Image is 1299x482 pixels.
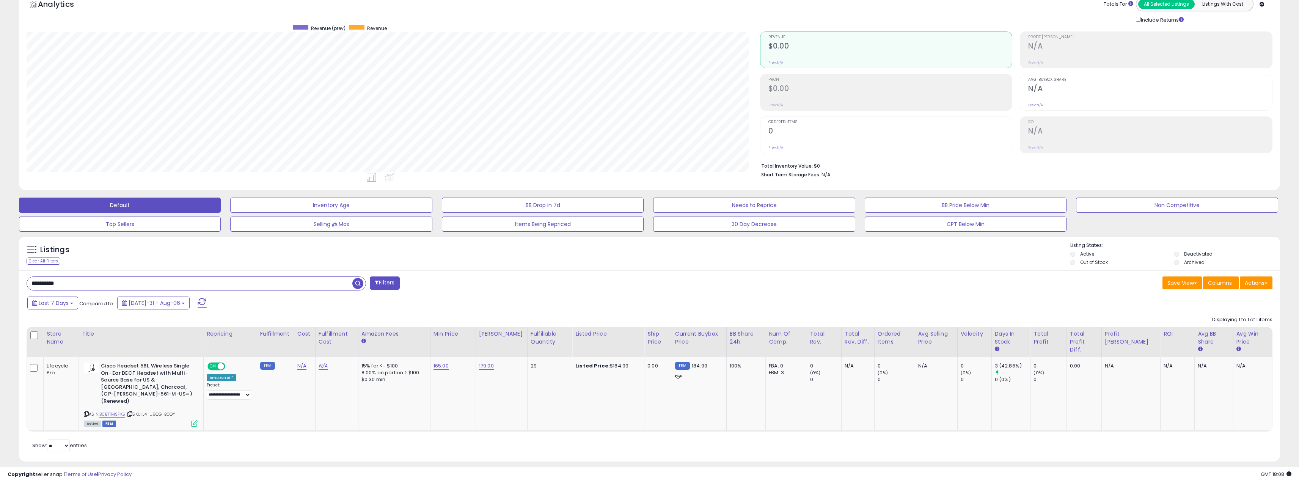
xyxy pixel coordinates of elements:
[1104,1,1133,8] div: Totals For
[442,198,644,213] button: BB Drop in 7d
[19,217,221,232] button: Top Sellers
[361,363,424,369] div: 15% for <= $100
[647,363,666,369] div: 0.00
[768,78,1012,82] span: Profit
[768,120,1012,124] span: Ordered Items
[675,330,723,346] div: Current Buybox Price
[1203,276,1239,289] button: Columns
[810,376,841,383] div: 0
[1028,120,1272,124] span: ROI
[878,330,912,346] div: Ordered Items
[47,330,75,346] div: Store Name
[434,330,473,338] div: Min Price
[297,362,306,370] a: N/A
[1070,330,1098,354] div: Total Profit Diff.
[995,330,1027,346] div: Days In Stock
[1198,330,1230,346] div: Avg BB Share
[768,127,1012,137] h2: 0
[47,363,73,376] div: Lifecycle Pro
[769,369,801,376] div: FBM: 3
[1028,145,1043,150] small: Prev: N/A
[1236,363,1266,369] div: N/A
[8,471,35,478] strong: Copyright
[224,363,236,370] span: OFF
[1070,242,1280,249] p: Listing States:
[1184,259,1205,265] label: Archived
[878,363,915,369] div: 0
[865,198,1067,213] button: BB Price Below Min
[531,330,569,346] div: Fulfillable Quantity
[768,42,1012,52] h2: $0.00
[961,363,991,369] div: 0
[126,411,175,417] span: | SKU: J4-U9CG-B0OY
[82,330,200,338] div: Title
[1261,471,1291,478] span: 2025-08-14 18:08 GMT
[1080,251,1094,257] label: Active
[810,370,821,376] small: (0%)
[1028,103,1043,107] small: Prev: N/A
[1164,330,1191,338] div: ROI
[84,421,101,427] span: All listings currently available for purchase on Amazon
[1028,127,1272,137] h2: N/A
[1080,259,1108,265] label: Out of Stock
[918,363,952,369] div: N/A
[207,383,251,400] div: Preset:
[79,300,114,307] span: Compared to:
[761,171,820,178] b: Short Term Storage Fees:
[768,35,1012,39] span: Revenue
[575,330,641,338] div: Listed Price
[1034,330,1063,346] div: Total Profit
[208,363,218,370] span: ON
[367,25,387,31] span: Revenue
[1208,279,1232,287] span: Columns
[1164,363,1189,369] div: N/A
[653,198,855,213] button: Needs to Reprice
[370,276,399,290] button: Filters
[647,330,669,346] div: Ship Price
[27,297,78,309] button: Last 7 Days
[769,330,803,346] div: Num of Comp.
[1028,78,1272,82] span: Avg. Buybox Share
[1105,363,1154,369] div: N/A
[361,376,424,383] div: $0.30 min
[207,374,236,381] div: Amazon AI *
[65,471,97,478] a: Terms of Use
[40,245,69,255] h5: Listings
[761,161,1267,170] li: $0
[32,442,87,449] span: Show: entries
[361,338,366,345] small: Amazon Fees.
[845,363,869,369] div: N/A
[1236,330,1269,346] div: Avg Win Price
[768,60,783,65] small: Prev: N/A
[845,330,871,346] div: Total Rev. Diff.
[101,363,193,407] b: Cisco Headset 561, Wireless Single On- Ear DECT Headset with Multi-Source Base for US & [GEOGRAPH...
[995,346,999,353] small: Days In Stock.
[434,362,449,370] a: 165.00
[297,330,312,338] div: Cost
[207,330,253,338] div: Repricing
[1184,251,1213,257] label: Deactivated
[761,163,813,169] b: Total Inventory Value:
[98,471,132,478] a: Privacy Policy
[361,330,427,338] div: Amazon Fees
[230,217,432,232] button: Selling @ Max
[19,198,221,213] button: Default
[260,330,291,338] div: Fulfillment
[1162,276,1202,289] button: Save View
[531,363,566,369] div: 29
[479,362,494,370] a: 179.00
[39,299,69,307] span: Last 7 Days
[1212,316,1272,323] div: Displaying 1 to 1 of 1 items
[1028,35,1272,39] span: Profit [PERSON_NAME]
[1028,60,1043,65] small: Prev: N/A
[1105,330,1157,346] div: Profit [PERSON_NAME]
[479,330,524,338] div: [PERSON_NAME]
[730,330,762,346] div: BB Share 24h.
[84,363,99,373] img: 318IA5JVUJL._SL40_.jpg
[1198,363,1227,369] div: N/A
[730,363,760,369] div: 100%
[361,369,424,376] div: 8.00% on portion > $100
[117,297,190,309] button: [DATE]-31 - Aug-06
[878,370,888,376] small: (0%)
[129,299,180,307] span: [DATE]-31 - Aug-06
